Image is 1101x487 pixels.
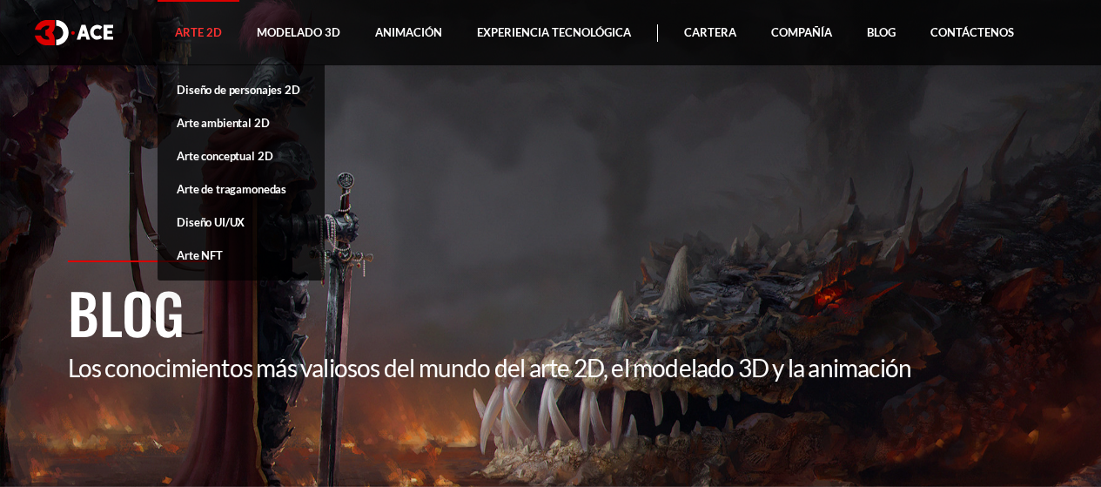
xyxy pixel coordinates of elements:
font: Blog [867,25,896,39]
font: Arte de tragamonedas [177,182,286,196]
a: Arte conceptual 2D [158,139,325,172]
a: Diseño UI/UX [158,206,325,239]
font: Experiencia tecnológica [477,25,631,39]
font: Cartera [684,25,736,39]
font: Contáctenos [930,25,1014,39]
font: Arte conceptual 2D [177,149,272,163]
a: Arte ambiental 2D [158,106,325,139]
a: Arte de tragamonedas [158,172,325,206]
font: Diseño de personajes 2D [177,83,300,97]
font: Compañía [771,25,832,39]
font: Diseño UI/UX [177,215,245,229]
a: Arte NFT [158,239,325,272]
font: Los conocimientos más valiosos del mundo del arte 2D, el modelado 3D y la animación [68,353,912,382]
font: Blog [68,271,185,353]
font: Arte NFT [177,248,223,262]
font: Arte ambiental 2D [177,116,269,130]
a: Diseño de personajes 2D [158,73,325,106]
font: Arte 2D [175,25,222,39]
img: logotipo blanco [35,20,113,45]
font: Modelado 3D [257,25,340,39]
font: Animación [375,25,442,39]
